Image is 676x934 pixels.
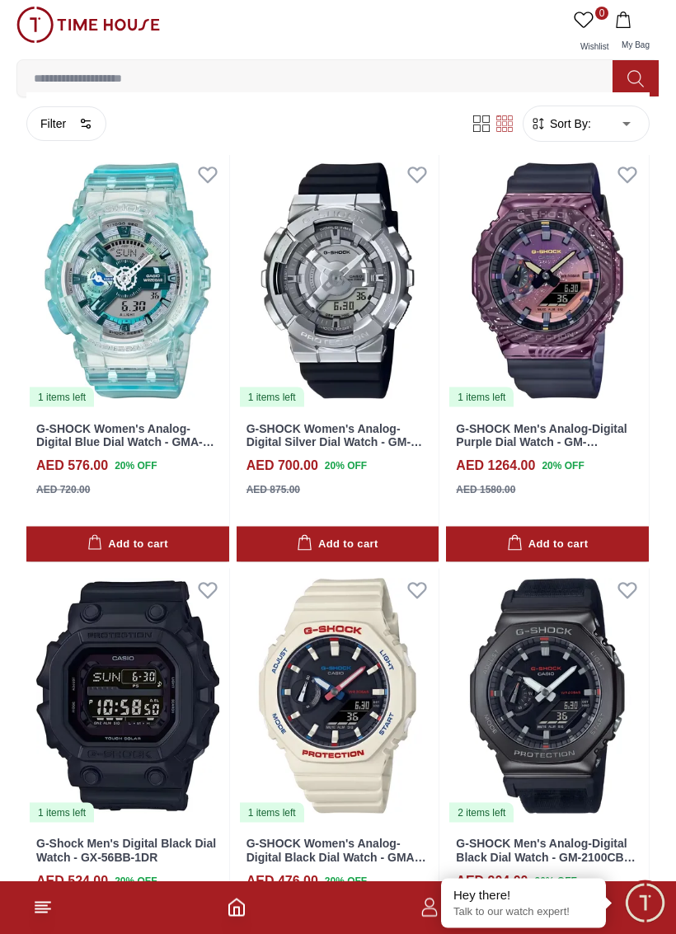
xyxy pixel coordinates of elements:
[507,535,588,554] div: Add to cart
[246,482,300,497] div: AED 875.00
[36,871,108,891] h4: AED 524.00
[449,387,514,407] div: 1 items left
[570,7,612,59] a: 0Wishlist
[449,803,514,823] div: 2 items left
[115,458,157,473] span: 20 % OFF
[535,874,577,889] span: 20 % OFF
[446,153,649,408] a: G-SHOCK Men's Analog-Digital Purple Dial Watch - GM-2100MWG-1ADR1 items left
[246,456,318,476] h4: AED 700.00
[456,482,515,497] div: AED 1580.00
[456,871,528,891] h4: AED 904.00
[26,569,229,824] img: G-Shock Men's Digital Black Dial Watch - GX-56BB-1DR
[237,569,439,824] img: G-SHOCK Women's Analog-Digital Black Dial Watch - GMA-S2100WT-7A1DR
[453,887,594,903] div: Hey there!
[87,535,168,554] div: Add to cart
[30,387,94,407] div: 1 items left
[547,115,591,132] span: Sort By:
[456,837,635,878] a: G-SHOCK Men's Analog-Digital Black Dial Watch - GM-2100CB-1ADR
[574,42,615,51] span: Wishlist
[237,153,439,408] img: G-SHOCK Women's Analog-Digital Silver Dial Watch - GM-S110-1ADR
[622,880,668,926] div: Chat Widget
[612,7,660,59] button: My Bag
[453,905,594,919] p: Talk to our watch expert!
[26,569,229,824] a: G-Shock Men's Digital Black Dial Watch - GX-56BB-1DR1 items left
[227,898,246,918] a: Home
[36,422,214,463] a: G-SHOCK Women's Analog-Digital Blue Dial Watch - GMA-S110VW-2ADR
[325,458,367,473] span: 20 % OFF
[237,153,439,408] a: G-SHOCK Women's Analog-Digital Silver Dial Watch - GM-S110-1ADR1 items left
[530,115,591,132] button: Sort By:
[26,527,229,562] button: Add to cart
[446,527,649,562] button: Add to cart
[325,874,367,889] span: 20 % OFF
[36,482,90,497] div: AED 720.00
[456,456,535,476] h4: AED 1264.00
[246,871,318,891] h4: AED 476.00
[26,106,106,141] button: Filter
[36,456,108,476] h4: AED 576.00
[240,387,304,407] div: 1 items left
[615,40,656,49] span: My Bag
[26,153,229,408] img: G-SHOCK Women's Analog-Digital Blue Dial Watch - GMA-S110VW-2ADR
[297,535,378,554] div: Add to cart
[446,569,649,824] a: G-SHOCK Men's Analog-Digital Black Dial Watch - GM-2100CB-1ADR2 items left
[237,527,439,562] button: Add to cart
[456,422,627,463] a: G-SHOCK Men's Analog-Digital Purple Dial Watch - GM-2100MWG-1ADR
[16,7,160,43] img: ...
[446,153,649,408] img: G-SHOCK Men's Analog-Digital Purple Dial Watch - GM-2100MWG-1ADR
[115,874,157,889] span: 20 % OFF
[246,422,422,463] a: G-SHOCK Women's Analog-Digital Silver Dial Watch - GM-S110-1ADR
[237,569,439,824] a: G-SHOCK Women's Analog-Digital Black Dial Watch - GMA-S2100WT-7A1DR1 items left
[26,153,229,408] a: G-SHOCK Women's Analog-Digital Blue Dial Watch - GMA-S110VW-2ADR1 items left
[446,569,649,824] img: G-SHOCK Men's Analog-Digital Black Dial Watch - GM-2100CB-1ADR
[595,7,608,20] span: 0
[246,837,426,878] a: G-SHOCK Women's Analog-Digital Black Dial Watch - GMA-S2100WT-7A1DR
[36,837,216,864] a: G-Shock Men's Digital Black Dial Watch - GX-56BB-1DR
[30,803,94,823] div: 1 items left
[542,458,584,473] span: 20 % OFF
[240,803,304,823] div: 1 items left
